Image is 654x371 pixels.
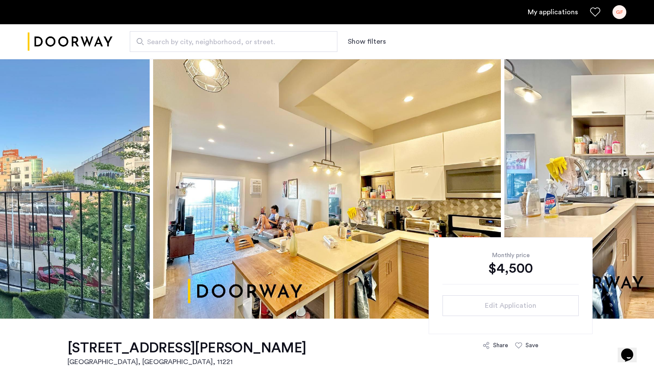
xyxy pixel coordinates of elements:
div: GF [612,5,626,19]
h2: [GEOGRAPHIC_DATA], [GEOGRAPHIC_DATA] , 11221 [67,357,306,367]
h1: [STREET_ADDRESS][PERSON_NAME] [67,339,306,357]
div: $4,500 [442,260,579,277]
img: logo [28,26,112,58]
button: Show or hide filters [348,36,386,47]
iframe: chat widget [618,336,645,362]
div: Monthly price [442,251,579,260]
button: Previous apartment [6,181,21,196]
a: Favorites [590,7,600,17]
a: My application [528,7,578,17]
input: Apartment Search [130,31,337,52]
div: Share [493,341,508,350]
button: Next apartment [633,181,648,196]
span: Search by city, neighborhood, or street. [147,37,313,47]
img: apartment [153,59,501,319]
div: Save [526,341,539,350]
span: Edit Application [485,300,536,311]
a: Cazamio logo [28,26,112,58]
a: [STREET_ADDRESS][PERSON_NAME][GEOGRAPHIC_DATA], [GEOGRAPHIC_DATA], 11221 [67,339,306,367]
button: button [442,295,579,316]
